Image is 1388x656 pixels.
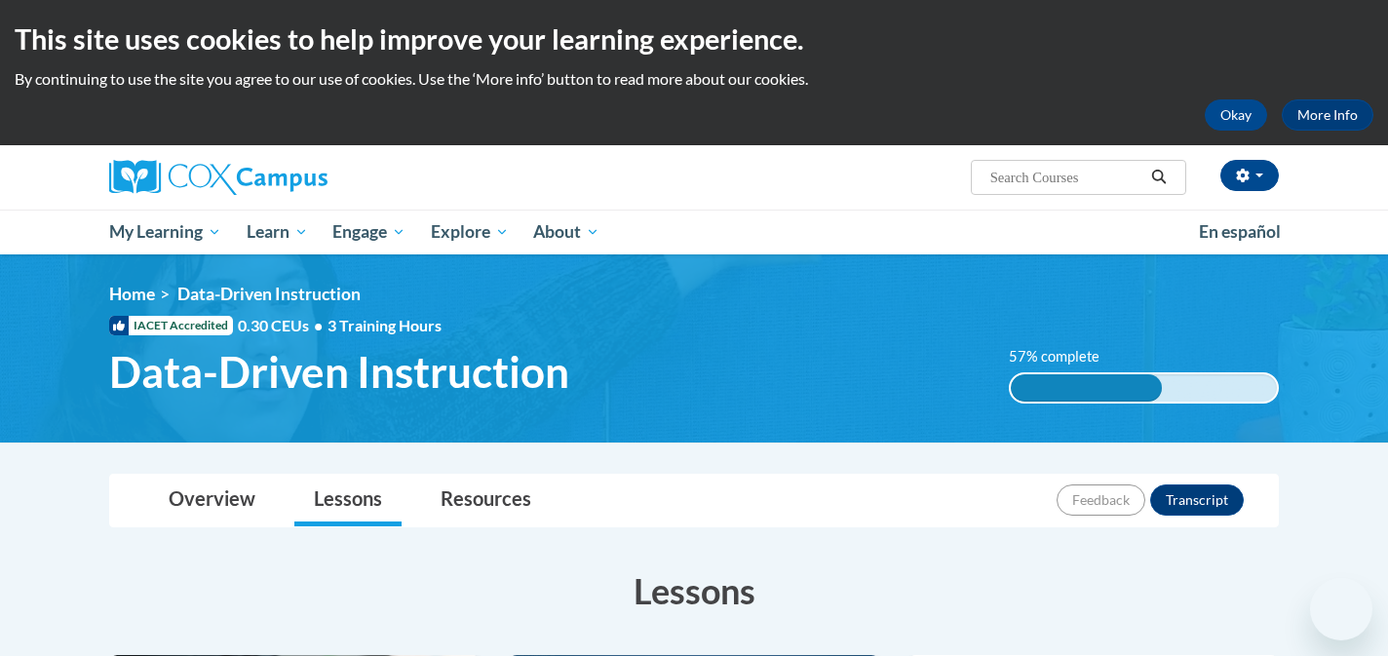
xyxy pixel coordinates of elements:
a: Overview [149,475,275,526]
p: By continuing to use the site you agree to our use of cookies. Use the ‘More info’ button to read... [15,68,1373,90]
a: Explore [418,210,521,254]
a: En español [1186,212,1293,252]
div: 57% complete [1011,374,1163,402]
button: Feedback [1057,484,1145,516]
button: Account Settings [1220,160,1279,191]
h3: Lessons [109,566,1279,615]
span: My Learning [109,220,221,244]
span: Data-Driven Instruction [109,346,569,398]
a: Home [109,284,155,304]
img: Cox Campus [109,160,328,195]
h2: This site uses cookies to help improve your learning experience. [15,19,1373,58]
span: Data-Driven Instruction [177,284,361,304]
span: • [314,316,323,334]
span: Explore [431,220,509,244]
a: Resources [421,475,551,526]
a: Learn [234,210,321,254]
iframe: Button to launch messaging window [1310,578,1372,640]
span: About [533,220,599,244]
input: Search Courses [988,166,1144,189]
span: 3 Training Hours [328,316,442,334]
a: Engage [320,210,418,254]
a: Cox Campus [109,160,480,195]
span: Learn [247,220,308,244]
span: 0.30 CEUs [238,315,328,336]
span: En español [1199,221,1281,242]
div: Main menu [80,210,1308,254]
button: Transcript [1150,484,1244,516]
button: Search [1144,166,1174,189]
a: More Info [1282,99,1373,131]
button: Okay [1205,99,1267,131]
a: About [521,210,613,254]
label: 57% complete [1009,346,1121,367]
span: Engage [332,220,405,244]
span: IACET Accredited [109,316,233,335]
a: My Learning [96,210,234,254]
a: Lessons [294,475,402,526]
